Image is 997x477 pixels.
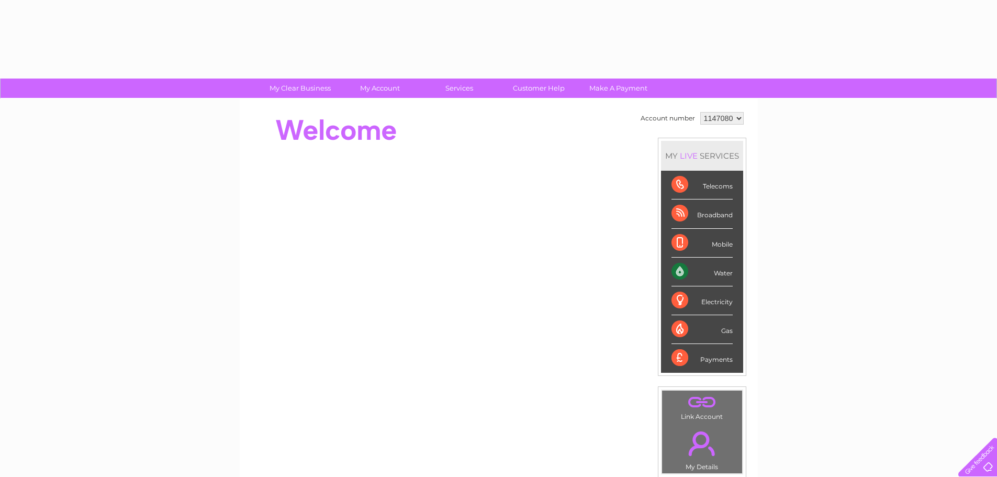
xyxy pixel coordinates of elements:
[671,344,733,372] div: Payments
[257,79,343,98] a: My Clear Business
[671,171,733,199] div: Telecoms
[638,109,698,127] td: Account number
[661,141,743,171] div: MY SERVICES
[671,199,733,228] div: Broadband
[678,151,700,161] div: LIVE
[671,315,733,344] div: Gas
[665,425,740,462] a: .
[575,79,662,98] a: Make A Payment
[416,79,502,98] a: Services
[671,286,733,315] div: Electricity
[662,423,743,474] td: My Details
[671,229,733,258] div: Mobile
[671,258,733,286] div: Water
[337,79,423,98] a: My Account
[665,393,740,412] a: .
[662,390,743,423] td: Link Account
[496,79,582,98] a: Customer Help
